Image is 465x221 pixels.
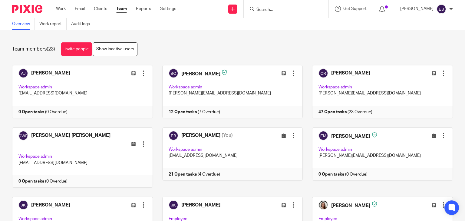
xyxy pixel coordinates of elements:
h1: Team members [12,46,55,52]
span: (23) [47,47,55,51]
p: [PERSON_NAME] [400,6,434,12]
a: Settings [160,6,176,12]
a: Team [116,6,127,12]
a: Work [56,6,66,12]
a: Clients [94,6,107,12]
a: Audit logs [71,18,94,30]
a: Show inactive users [93,42,137,56]
a: Reports [136,6,151,12]
a: Overview [12,18,35,30]
span: Get Support [343,7,367,11]
img: Pixie [12,5,42,13]
a: Email [75,6,85,12]
input: Search [256,7,310,13]
img: svg%3E [437,4,446,14]
a: Work report [39,18,67,30]
a: Invite people [61,42,92,56]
